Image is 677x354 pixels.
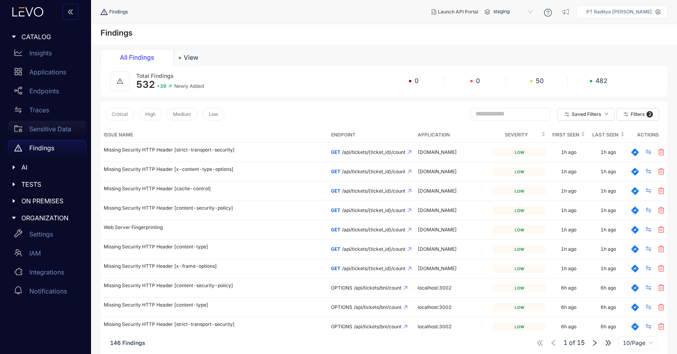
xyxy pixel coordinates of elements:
span: OPTIONS [331,285,352,291]
span: caret-right [11,198,17,204]
p: Missing Security HTTP Header [content-type] [104,302,325,308]
span: Launch API Portal [438,9,478,15]
div: 6h ago [561,324,576,329]
button: double-left [63,4,78,20]
button: swap [639,301,658,314]
p: Missing Security HTTP Header [strict-transport-security] [104,322,325,327]
span: of [563,339,585,346]
span: 1 [563,339,567,346]
button: swap [639,223,658,236]
div: AI [5,159,86,176]
span: ORGANIZATION [21,214,80,221]
span: Filters [631,112,645,117]
th: Endpoint [328,127,415,143]
button: High [139,108,162,121]
span: localhost:3002 [418,304,452,310]
div: 1h ago [561,208,576,213]
button: Launch API Portal [425,6,485,18]
div: 6h ago [561,305,576,310]
p: Missing Security HTTP Header [content-security-policy] [104,205,325,211]
div: 1h ago [561,150,576,155]
span: swap [645,187,652,195]
button: Saved Filtersdown [557,108,615,121]
span: warning [14,144,22,152]
span: 15 [577,339,585,346]
p: Insights [29,49,52,57]
span: caret-right [11,215,17,221]
div: low [493,206,546,214]
span: GET [331,246,340,252]
span: /api/tickets/{ticket_id}/count [342,188,405,194]
span: [DOMAIN_NAME] [418,188,457,194]
span: GET [331,149,340,155]
span: GET [331,188,340,194]
p: PT Raditya [PERSON_NAME] [586,9,652,15]
p: Missing Security HTTP Header [x-content-type-options] [104,167,325,172]
span: double-right [605,339,612,346]
span: swap [645,207,652,214]
span: /api/tickets/{ticket_id}/count [342,266,405,271]
span: ON PREMISES [21,197,80,204]
span: swap [645,304,652,311]
button: swap [639,204,658,217]
div: 1h ago [561,188,576,194]
span: 532 [136,79,155,90]
span: Severity [493,131,540,139]
div: 1h ago [601,150,616,155]
div: low [493,187,546,195]
div: 1h ago [601,266,616,271]
span: /api/tickets/{ticket_id}/count [342,227,405,233]
span: AI [21,164,80,171]
span: team [14,249,22,257]
div: low [493,323,546,331]
span: Last Seen [591,131,619,139]
span: /api/tickets/{ticket_id}/count [342,169,405,174]
div: 1h ago [601,246,616,252]
span: double-left [67,9,74,16]
div: 1h ago [601,227,616,233]
th: Actions [628,127,667,143]
p: Settings [29,231,53,238]
span: caret-right [11,182,17,187]
button: Medium [167,108,198,121]
span: /api/tickets/bni/count [354,305,401,310]
p: Traces [29,106,49,114]
p: Findings [29,144,54,151]
a: Settings [8,226,86,245]
p: Missing Security HTTP Header [content-type] [104,244,325,250]
a: Insights [8,45,86,64]
button: Critical [105,108,134,121]
button: swap [639,185,658,197]
a: Traces [8,102,86,121]
div: 1h ago [601,208,616,213]
span: [DOMAIN_NAME] [418,265,457,271]
span: right [591,339,598,346]
span: /api/tickets/bni/count [354,324,401,329]
span: /api/tickets/{ticket_id}/count [342,208,405,213]
span: staging [493,6,534,18]
span: 2 [647,111,653,117]
a: Notifications [8,283,86,302]
th: Issue Name [101,127,328,143]
span: caret-right [11,165,17,170]
span: [DOMAIN_NAME] [418,149,457,155]
div: low [493,168,546,176]
span: GET [331,168,340,174]
a: IAM [8,245,86,264]
th: First Seen [549,127,588,143]
p: IAM [29,250,41,257]
span: Newly Added [174,83,204,89]
p: Web Server Fingerprinting [104,225,325,230]
span: swap [645,149,652,156]
span: warning [117,78,123,84]
button: Low [202,108,224,121]
span: CATALOG [21,33,80,40]
a: Endpoints [8,83,86,102]
button: Filters 2 [616,108,659,121]
span: [DOMAIN_NAME] [418,246,457,252]
span: /api/tickets/bni/count [354,285,401,291]
p: Integrations [29,269,64,276]
a: Integrations [8,264,86,283]
button: swap [639,165,658,178]
span: GET [331,207,340,213]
